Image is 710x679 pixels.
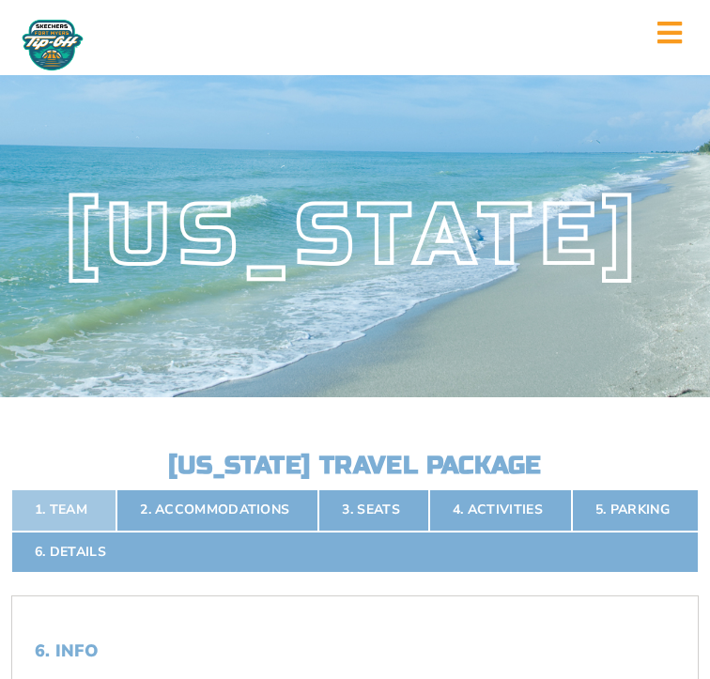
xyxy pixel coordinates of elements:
[318,489,429,531] a: 3. Seats
[11,489,116,531] a: 1. Team
[35,641,675,662] h2: 6. Info
[572,489,699,531] a: 5. Parking
[429,489,572,531] a: 4. Activities
[19,19,86,71] img: Fort Myers Tip-Off
[116,489,318,531] a: 2. Accommodations
[148,454,562,478] h2: [US_STATE] Travel Package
